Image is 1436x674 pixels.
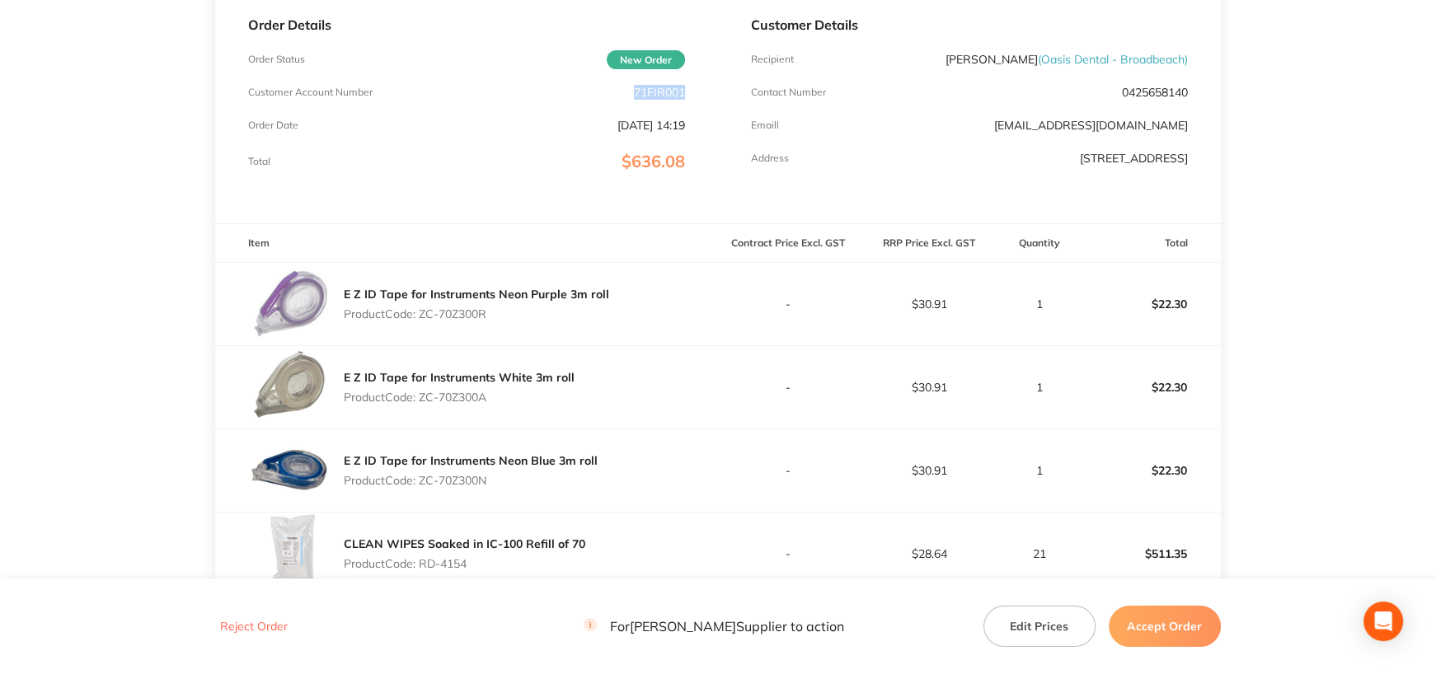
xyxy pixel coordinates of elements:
[215,620,293,634] button: Reject Order
[344,391,575,404] p: Product Code: ZC-70Z300A
[344,370,575,385] a: E Z ID Tape for Instruments White 3m roll
[1081,534,1220,573] p: $511.35
[344,307,609,321] p: Product Code: ZC-70Z300R
[248,17,685,32] p: Order Details
[860,464,999,477] p: $30.91
[248,263,331,345] img: dXIyenMyaw
[1080,224,1221,263] th: Total
[248,513,331,595] img: ejZ6a2FqZA
[1122,86,1188,99] p: 0425658140
[719,297,858,311] p: -
[1081,451,1220,490] p: $22.30
[719,464,858,477] p: -
[248,429,331,512] img: MG16dTl0OA
[248,156,270,167] p: Total
[248,346,331,428] img: MjFnZjRlMw
[751,152,789,164] p: Address
[946,53,1188,66] p: [PERSON_NAME]
[344,287,609,302] a: E Z ID Tape for Instruments Neon Purple 3m roll
[751,17,1188,32] p: Customer Details
[607,50,685,69] span: New Order
[860,381,999,394] p: $30.91
[344,474,598,487] p: Product Code: ZC-70Z300N
[751,54,794,65] p: Recipient
[617,119,685,132] p: [DATE] 14:19
[999,224,1080,263] th: Quantity
[344,557,585,570] p: Product Code: RD-4154
[344,536,585,551] a: CLEAN WIPES Soaked in IC-100 Refill of 70
[860,297,999,311] p: $30.91
[994,118,1188,133] a: [EMAIL_ADDRESS][DOMAIN_NAME]
[751,119,779,131] p: Emaill
[751,87,826,98] p: Contact Number
[215,224,718,263] th: Item
[860,547,999,560] p: $28.64
[1000,381,1079,394] p: 1
[1363,601,1403,641] div: Open Intercom Messenger
[718,224,859,263] th: Contract Price Excl. GST
[344,453,598,468] a: E Z ID Tape for Instruments Neon Blue 3m roll
[859,224,1000,263] th: RRP Price Excl. GST
[1000,464,1079,477] p: 1
[1109,606,1221,647] button: Accept Order
[1081,367,1220,407] p: $22.30
[1038,52,1188,67] span: ( Oasis Dental - Broadbeach )
[622,151,685,171] span: $636.08
[719,547,858,560] p: -
[248,54,305,65] p: Order Status
[634,86,685,99] p: 71FIR001
[1081,284,1220,324] p: $22.30
[1000,297,1079,311] p: 1
[248,119,298,131] p: Order Date
[719,381,858,394] p: -
[584,619,844,634] p: For [PERSON_NAME] Supplier to action
[983,606,1096,647] button: Edit Prices
[1000,547,1079,560] p: 21
[1080,152,1188,165] p: [STREET_ADDRESS]
[248,87,373,98] p: Customer Account Number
